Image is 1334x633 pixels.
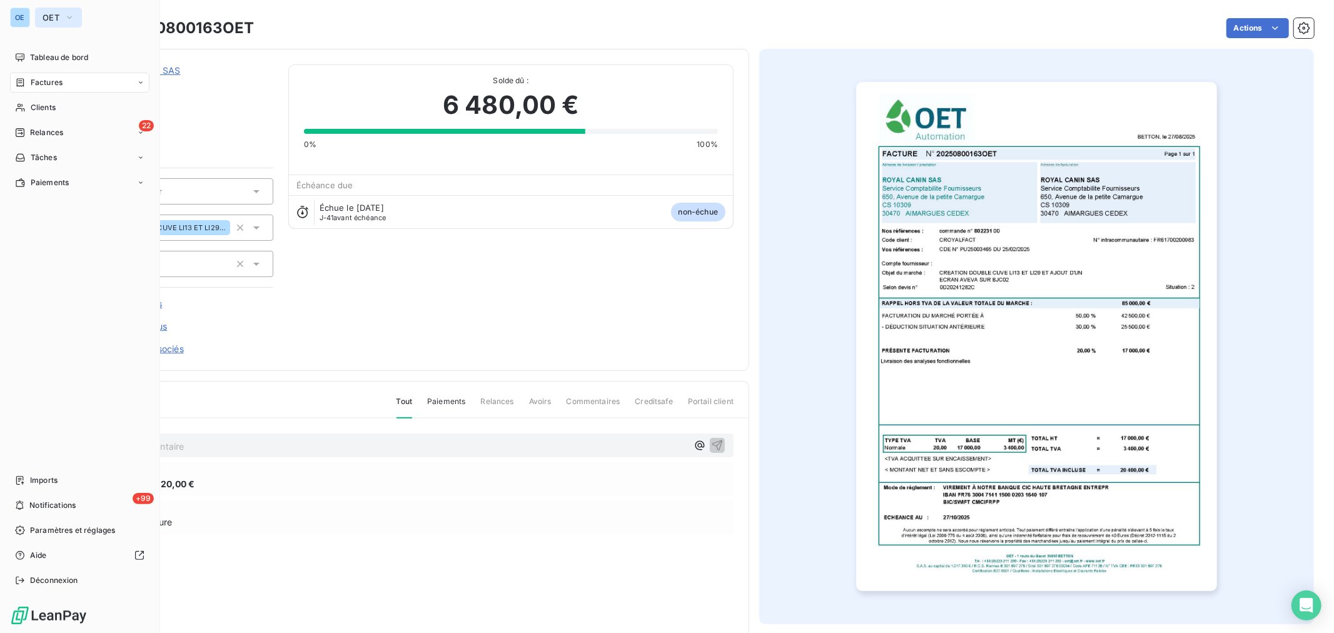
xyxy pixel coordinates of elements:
span: Paramètres et réglages [30,525,115,536]
span: Tout [397,396,413,418]
span: 0% [304,139,316,150]
span: Relances [30,127,63,138]
span: Imports [30,475,58,486]
img: Logo LeanPay [10,605,88,625]
span: Paiements [31,177,69,188]
span: Déconnexion [30,575,78,586]
span: Commentaires [567,396,620,417]
span: Aide [30,550,47,561]
span: Avoirs [529,396,552,417]
a: Aide [10,545,149,565]
h3: 20250800163OET [117,17,254,39]
span: Paiements [427,396,465,417]
span: Solde dû : [304,75,718,86]
span: 6 480,00 € [443,86,579,124]
span: 22 [139,120,154,131]
span: CROYALFACT [98,79,273,89]
span: Tableau de bord [30,52,88,63]
span: Tâches [31,152,57,163]
span: 13 920,00 € [143,477,195,490]
span: Échue le [DATE] [320,203,384,213]
span: avant échéance [320,214,387,221]
button: Actions [1226,18,1289,38]
span: Portail client [688,396,734,417]
span: non-échue [671,203,725,221]
span: +99 [133,493,154,504]
span: OET [43,13,59,23]
span: J-41 [320,213,334,222]
span: Relances [480,396,513,417]
span: Creditsafe [635,396,673,417]
span: Clients [31,102,56,113]
img: invoice_thumbnail [856,82,1216,591]
span: Factures [31,77,63,88]
span: Notifications [29,500,76,511]
div: Open Intercom Messenger [1291,590,1321,620]
div: OE [10,8,30,28]
span: Échéance due [296,180,353,190]
span: 100% [697,139,718,150]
